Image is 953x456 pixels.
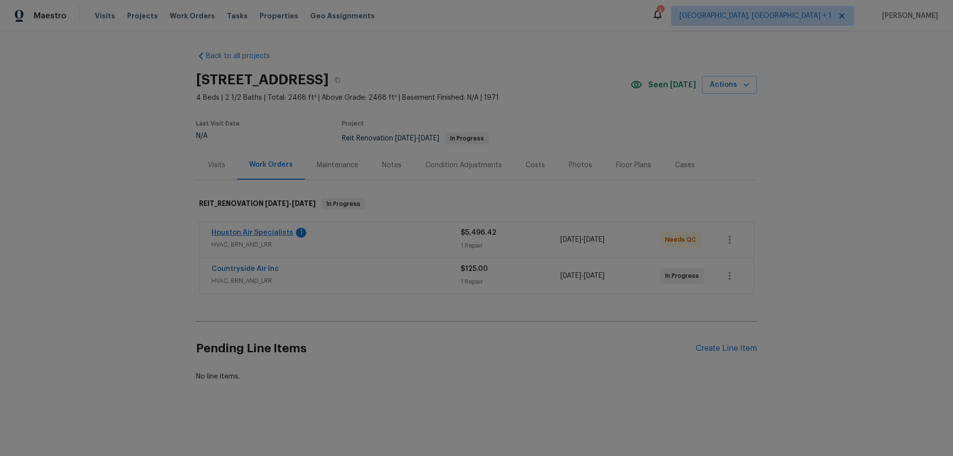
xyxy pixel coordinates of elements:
span: - [265,200,316,207]
span: 4 Beds | 2 1/2 Baths | Total: 2468 ft² | Above Grade: 2468 ft² | Basement Finished: N/A | 1971 [196,93,630,103]
span: [DATE] [265,200,289,207]
div: REIT_RENOVATION [DATE]-[DATE]In Progress [196,188,757,220]
span: Project [342,121,364,127]
button: Copy Address [329,71,346,89]
span: In Progress [446,135,488,141]
span: [DATE] [418,135,439,142]
span: - [395,135,439,142]
div: Visits [208,160,225,170]
div: 1 Repair [461,241,560,251]
div: Maintenance [317,160,358,170]
span: Maestro [34,11,67,21]
span: HVAC, BRN_AND_LRR [211,276,461,286]
div: N/A [196,132,240,139]
div: Condition Adjustments [425,160,502,170]
div: Floor Plans [616,160,651,170]
span: $5,496.42 [461,229,496,236]
div: Cases [675,160,695,170]
span: [DATE] [395,135,416,142]
a: Houston Air Specialists [211,229,293,236]
h2: Pending Line Items [196,326,696,372]
div: Create Line Item [696,344,757,353]
div: No line items. [196,372,757,382]
span: In Progress [665,271,703,281]
div: 1 [296,228,306,238]
a: Back to all projects [196,51,291,61]
span: Properties [260,11,298,21]
div: Costs [526,160,545,170]
h2: [STREET_ADDRESS] [196,75,329,85]
span: - [560,235,605,245]
span: Needs QC [665,235,700,245]
span: [DATE] [560,236,581,243]
span: [DATE] [292,200,316,207]
span: $125.00 [461,265,488,272]
div: 1 Repair [461,277,560,287]
span: Visits [95,11,115,21]
span: Reit Renovation [342,135,489,142]
span: [DATE] [584,272,605,279]
div: Photos [569,160,592,170]
span: Seen [DATE] [648,80,696,90]
span: In Progress [323,199,364,209]
a: Countryside Air Inc [211,265,279,272]
span: Work Orders [170,11,215,21]
span: - [560,271,605,281]
span: Tasks [227,12,248,19]
span: Last Visit Date [196,121,240,127]
span: Projects [127,11,158,21]
button: Actions [702,76,757,94]
span: Actions [710,79,749,91]
span: Geo Assignments [310,11,375,21]
div: 4 [657,6,664,16]
div: Notes [382,160,402,170]
div: Work Orders [249,160,293,170]
span: [DATE] [560,272,581,279]
span: HVAC, BRN_AND_LRR [211,240,461,250]
span: [GEOGRAPHIC_DATA], [GEOGRAPHIC_DATA] + 1 [680,11,831,21]
span: [DATE] [584,236,605,243]
h6: REIT_RENOVATION [199,198,316,210]
span: [PERSON_NAME] [878,11,938,21]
